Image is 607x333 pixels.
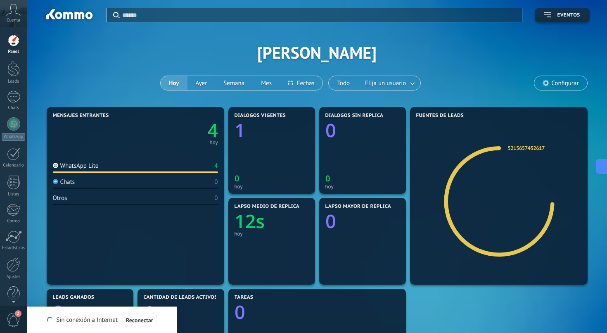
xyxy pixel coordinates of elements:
[325,209,336,234] text: 0
[416,113,464,119] span: Fuentes de leads
[2,219,26,224] div: Correo
[235,300,400,325] a: 0
[325,183,400,190] div: hoy
[2,192,26,197] div: Listas
[325,118,336,143] text: 0
[47,313,156,327] div: Sin conexión a Internet
[325,173,330,184] text: 0
[329,76,358,90] button: Todo
[53,178,75,186] div: Chats
[235,295,254,300] span: Tareas
[214,162,218,170] div: 4
[126,317,153,323] span: Reconectar
[210,140,218,145] div: hoy
[253,76,280,90] button: Mes
[235,183,309,190] div: hoy
[214,194,218,202] div: 0
[280,76,322,90] button: Fechas
[2,79,26,84] div: Leads
[214,178,218,186] div: 0
[161,76,187,90] button: Hoy
[325,113,384,119] span: Diálogos sin réplica
[235,231,309,237] div: hoy
[235,118,245,143] text: 1
[535,8,589,22] button: Eventos
[557,12,580,18] span: Eventos
[363,78,408,89] span: Elija un usuario
[358,76,420,90] button: Elija un usuario
[53,295,95,300] span: Leads ganados
[2,163,26,168] div: Calendario
[215,76,253,90] button: Semana
[2,49,26,55] div: Panel
[235,300,245,325] text: 0
[508,145,545,152] a: 5215657452617
[235,209,265,234] text: 12s
[235,204,300,209] span: Lapso medio de réplica
[7,18,20,23] span: Cuenta
[551,80,579,87] span: Configurar
[2,274,26,280] div: Ajustes
[187,76,216,90] button: Ayer
[53,194,67,202] div: Otros
[2,133,25,141] div: WhatsApp
[2,105,26,111] div: Chats
[15,310,21,317] span: 2
[144,300,218,325] a: 1
[135,118,218,143] a: 4
[123,314,156,327] button: Reconectar
[235,173,239,184] text: 0
[235,113,286,119] span: Diálogos vigentes
[53,163,58,168] img: WhatsApp Lite
[53,113,109,119] span: Mensajes entrantes
[207,118,218,143] text: 4
[144,321,218,328] div: $0
[53,179,58,184] img: Chats
[144,295,218,300] span: Cantidad de leads activos
[2,245,26,251] div: Estadísticas
[325,204,391,209] span: Lapso mayor de réplica
[53,162,99,170] div: WhatsApp Lite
